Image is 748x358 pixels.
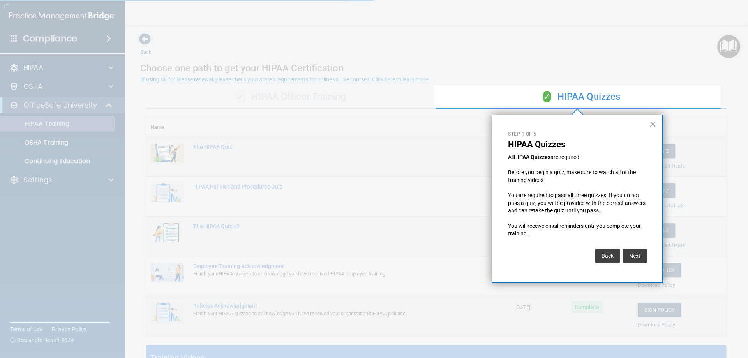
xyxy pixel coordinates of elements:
[436,85,727,109] div: HIPAA Quizzes
[508,154,514,160] span: All
[508,222,647,238] p: You will receive email reminders until you complete your training.
[595,249,620,263] button: Back
[508,139,647,150] p: HIPAA Quizzes
[550,154,581,160] span: are required.
[508,192,647,215] p: You are required to pass all three quizzes. If you do not pass a quiz, you will be provided with ...
[508,131,647,138] p: Step 1 of 5
[623,249,647,263] button: Next
[543,91,551,102] span: ✓
[649,118,656,130] button: Close
[514,154,550,160] strong: HIPAA Quizzes
[508,169,647,184] p: Before you begin a quiz, make sure to watch all of the training videos.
